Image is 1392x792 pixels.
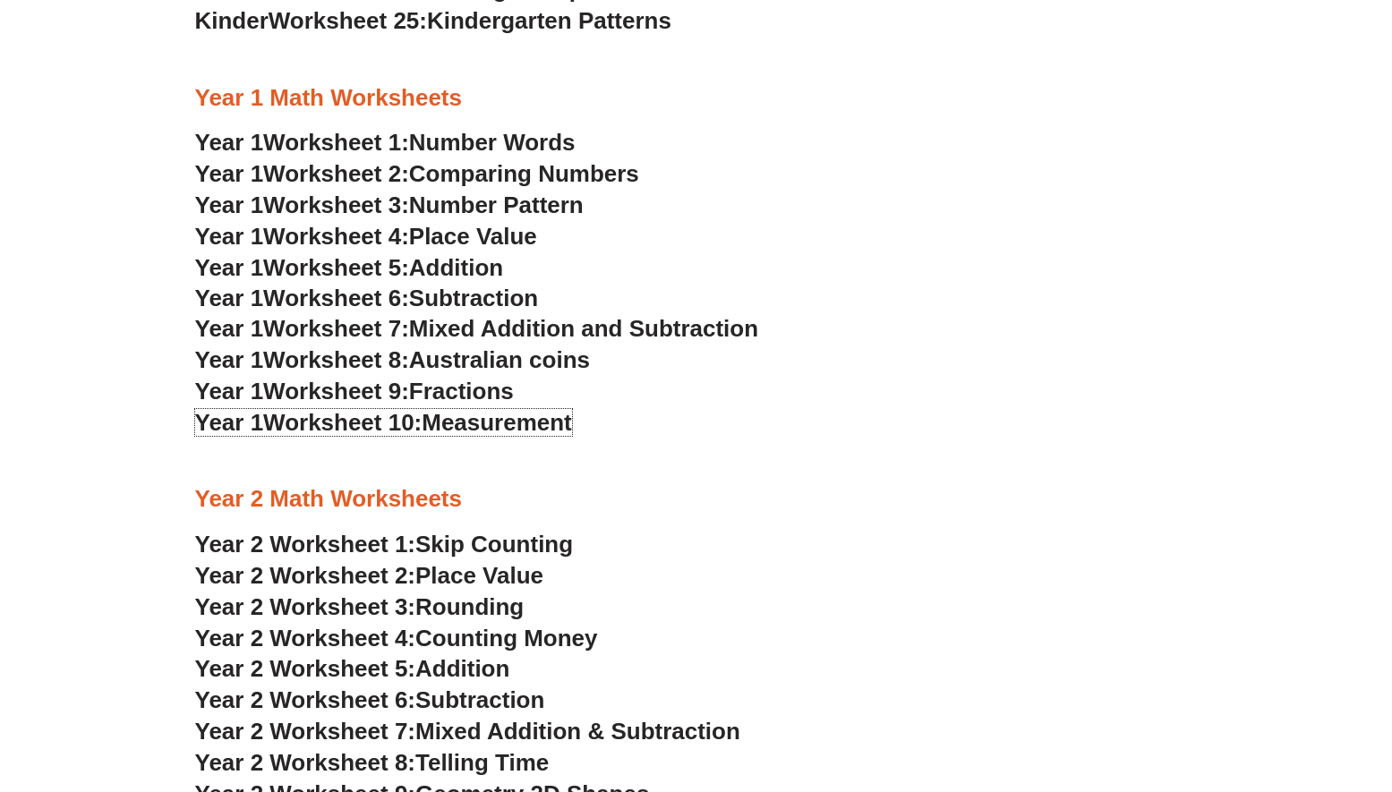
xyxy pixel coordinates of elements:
span: Year 2 Worksheet 1: [195,531,416,558]
span: Year 2 Worksheet 7: [195,718,416,745]
span: Telling Time [415,749,549,776]
a: Year 1Worksheet 2:Comparing Numbers [195,160,639,187]
span: Skip Counting [415,531,573,558]
iframe: Chat Widget [1094,590,1392,792]
a: Year 2 Worksheet 3:Rounding [195,593,525,620]
span: Worksheet 4: [263,223,409,250]
a: Year 2 Worksheet 6:Subtraction [195,686,545,713]
a: Year 1Worksheet 5:Addition [195,254,504,281]
a: Year 1Worksheet 6:Subtraction [195,285,539,311]
span: Subtraction [409,285,538,311]
span: Australian coins [409,346,590,373]
a: Year 2 Worksheet 2:Place Value [195,562,544,589]
span: Worksheet 8: [263,346,409,373]
a: Year 2 Worksheet 8:Telling Time [195,749,550,776]
span: Worksheet 6: [263,285,409,311]
span: Mixed Addition & Subtraction [415,718,740,745]
span: Year 2 Worksheet 5: [195,655,416,682]
span: Year 2 Worksheet 3: [195,593,416,620]
a: Year 1Worksheet 8:Australian coins [195,346,590,373]
span: Kinder [195,7,269,34]
a: Year 1Worksheet 3:Number Pattern [195,192,584,218]
span: Worksheet 9: [263,378,409,405]
span: Mixed Addition and Subtraction [409,315,758,342]
span: Year 2 Worksheet 6: [195,686,416,713]
span: Worksheet 7: [263,315,409,342]
span: Number Words [409,129,576,156]
span: Year 2 Worksheet 8: [195,749,416,776]
span: Addition [415,655,509,682]
a: Year 1Worksheet 1:Number Words [195,129,576,156]
a: Year 1Worksheet 9:Fractions [195,378,514,405]
span: Fractions [409,378,514,405]
span: Worksheet 25: [269,7,427,34]
span: Kindergarten Patterns [427,7,671,34]
span: Comparing Numbers [409,160,639,187]
span: Year 2 Worksheet 2: [195,562,416,589]
span: Number Pattern [409,192,584,218]
span: Worksheet 10: [263,409,422,436]
span: Place Value [409,223,537,250]
span: Counting Money [415,625,598,651]
span: Worksheet 3: [263,192,409,218]
span: Rounding [415,593,524,620]
a: Year 2 Worksheet 5:Addition [195,655,510,682]
a: Year 1Worksheet 7:Mixed Addition and Subtraction [195,315,759,342]
h3: Year 1 Math Worksheets [195,83,1198,114]
a: Year 1Worksheet 4:Place Value [195,223,537,250]
a: Year 1Worksheet 10:Measurement [195,409,572,436]
span: Worksheet 2: [263,160,409,187]
span: Year 2 Worksheet 4: [195,625,416,651]
span: Worksheet 1: [263,129,409,156]
a: Year 2 Worksheet 1:Skip Counting [195,531,574,558]
a: Year 2 Worksheet 4:Counting Money [195,625,598,651]
span: Addition [409,254,503,281]
span: Worksheet 5: [263,254,409,281]
a: Year 2 Worksheet 7:Mixed Addition & Subtraction [195,718,740,745]
span: Measurement [422,409,572,436]
span: Subtraction [415,686,544,713]
span: Place Value [415,562,543,589]
h3: Year 2 Math Worksheets [195,484,1198,515]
